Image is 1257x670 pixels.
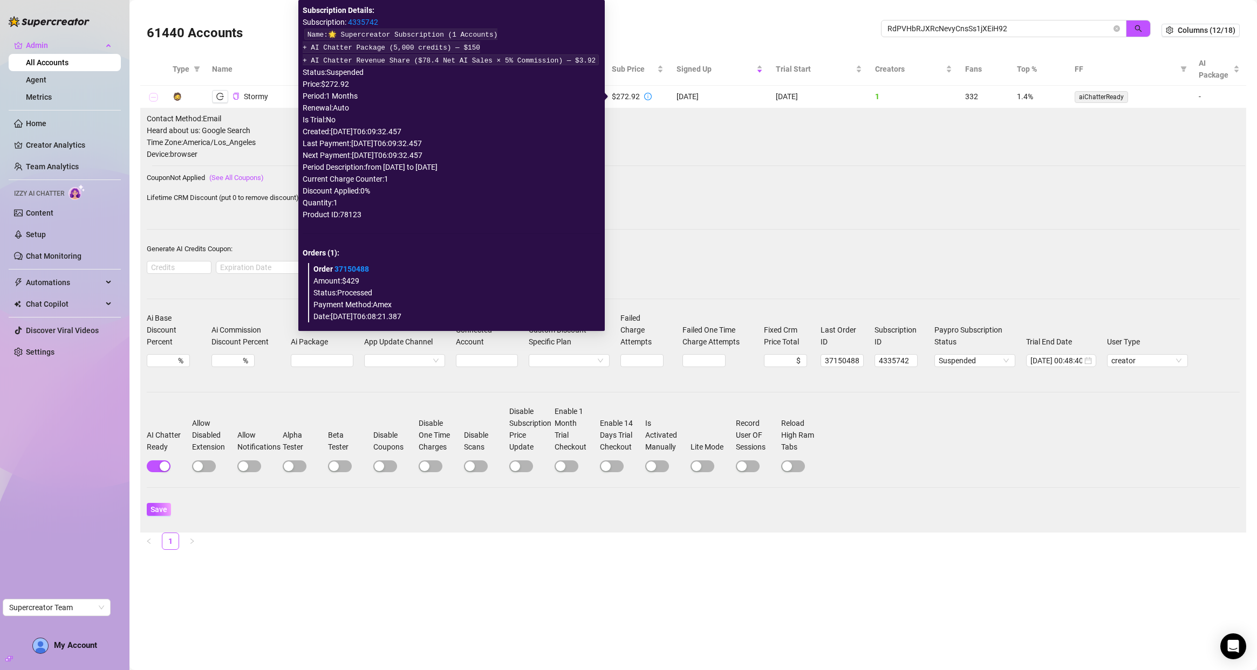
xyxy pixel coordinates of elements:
input: Trial End Date [1030,355,1082,367]
a: 37150488 [334,265,369,273]
div: Last Payment: [DATE]T06:09:32.457 [303,137,600,149]
label: Failed Charge Attempts [620,312,672,348]
span: Automations [26,274,103,291]
label: AI Chatter Ready [147,429,190,453]
label: App Update Channel [364,336,440,348]
span: 332 [965,92,978,101]
th: AI Package [1192,53,1246,86]
div: Amount: $429 [313,275,596,287]
button: Alpha Tester [283,460,306,472]
strong: Orders ( 1 ): [303,248,339,257]
label: Enable 14 Days Trial Checkout [600,417,643,453]
span: setting [1166,26,1173,34]
input: Last Order ID [821,355,863,367]
label: Allow Notifications [237,429,281,453]
input: Expiration Date [220,261,320,273]
a: Discover Viral Videos [26,326,99,335]
span: Save [151,505,167,514]
a: 1 [162,533,179,549]
button: Beta Tester [328,460,352,472]
input: Fixed Crm Price Total [768,355,794,367]
button: Disable Coupons [373,460,397,472]
input: Failed Charge Attempts [621,355,663,367]
label: Disable One Time Charges [419,417,462,453]
a: (See All Coupons) [209,174,264,182]
span: Generate AI Credits Coupon: [147,245,233,253]
li: Previous Page [140,533,158,550]
th: Signed Up [670,53,769,86]
span: filter [194,66,200,72]
button: left [140,533,158,550]
span: AI Package [1199,57,1231,81]
img: Chat Copilot [14,300,21,308]
span: Chat Copilot [26,295,103,313]
img: AD_cMMTxCeTpmN1d5MnKJ1j-_uXZCpTKapSSqNGg4PyXtR_tCW7gZXTNmFz2tpVv9LSyNV7ff1CaS4f4q0HLYKULQOwoM5GQR... [33,638,48,653]
label: Disable Subscription Price Update [509,405,552,453]
span: Columns (12/18) [1178,26,1235,34]
span: filter [1178,61,1189,77]
div: 🧔 [173,91,182,102]
div: Status: Processed [313,287,596,299]
label: Ai Commission Discount Percent [211,324,280,348]
button: Disable Scans [464,460,488,472]
th: Fans [959,53,1010,86]
div: Payment Method: Amex [313,299,596,310]
input: Subscription ID [875,355,917,367]
button: Collapse row [149,93,158,102]
th: Trial Start [769,53,869,86]
a: All Accounts [26,58,69,67]
span: Heard about us: Google Search [147,125,1240,136]
div: Subscription: [303,16,600,28]
span: Lifetime CRM Discount (put 0 to remove discount): [147,194,300,202]
span: Sub Price [612,63,655,75]
span: right [189,538,195,544]
label: Fixed Crm Price Total [764,324,810,348]
a: Chat Monitoring [26,252,81,260]
div: Product ID: 78123 [303,209,600,220]
span: Creators [875,63,944,75]
div: Is Trial: No [303,114,600,126]
span: crown [14,41,23,50]
button: Disable One Time Charges [419,460,442,472]
label: Lite Mode [691,441,730,453]
a: Content [26,209,53,217]
button: Disable Subscription Price Update [509,460,533,472]
span: Coupon Not Applied [147,174,205,182]
span: left [146,538,152,544]
th: Name [206,53,327,86]
label: Enable 1 Month Trial Checkout [555,405,598,453]
strong: Subscription Details: [303,6,374,15]
span: Izzy AI Chatter [14,189,64,199]
span: filter [192,61,202,77]
button: Columns (12/18) [1162,24,1240,37]
button: Allow Disabled Extension [192,460,216,472]
label: Disable Scans [464,429,507,453]
label: Beta Tester [328,429,371,453]
input: Credits [147,261,211,273]
span: Device: browser [147,148,1240,160]
label: Failed One Time Charge Attempts [682,324,753,348]
a: Team Analytics [26,162,79,171]
div: Quantity: 1 [303,197,600,209]
span: Time Zone: America/Los_Angeles [147,136,1240,148]
label: Connected Account [456,324,518,348]
div: $272.92 [612,91,640,102]
img: AI Chatter [69,184,85,200]
a: Settings [26,348,54,356]
button: Lite Mode [691,460,714,472]
span: Type [173,63,189,75]
input: Ai Package [291,354,353,367]
span: creator [1111,355,1184,367]
label: Trial End Date [1026,336,1079,348]
button: Reload High Ram Tabs [781,460,805,472]
span: My Account [54,640,97,650]
div: Renewal: Auto [303,102,600,114]
button: close-circle [1113,25,1120,32]
a: Metrics [26,93,52,101]
th: Creators [869,53,959,86]
a: Creator Analytics [26,136,112,154]
label: Subscription ID [875,324,924,348]
span: Admin [26,37,103,54]
a: 4335742 [348,18,378,26]
button: Copy Account UID [233,93,240,101]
